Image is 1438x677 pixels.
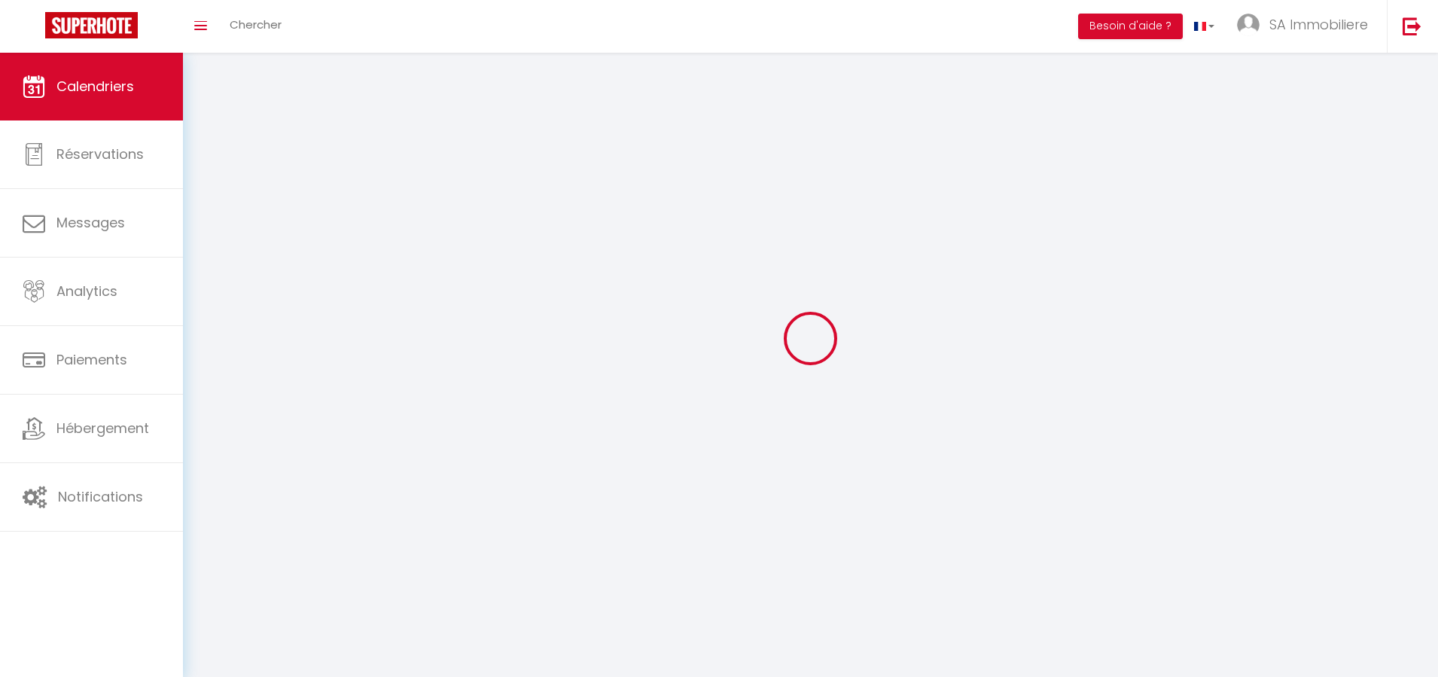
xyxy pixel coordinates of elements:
[1403,17,1421,35] img: logout
[1078,14,1183,39] button: Besoin d'aide ?
[56,145,144,163] span: Réservations
[56,419,149,438] span: Hébergement
[12,6,57,51] button: Ouvrir le widget de chat LiveChat
[45,12,138,38] img: Super Booking
[1269,15,1368,34] span: SA Immobiliere
[56,213,125,232] span: Messages
[1237,14,1260,36] img: ...
[56,77,134,96] span: Calendriers
[58,487,143,506] span: Notifications
[56,282,117,300] span: Analytics
[230,17,282,32] span: Chercher
[56,350,127,369] span: Paiements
